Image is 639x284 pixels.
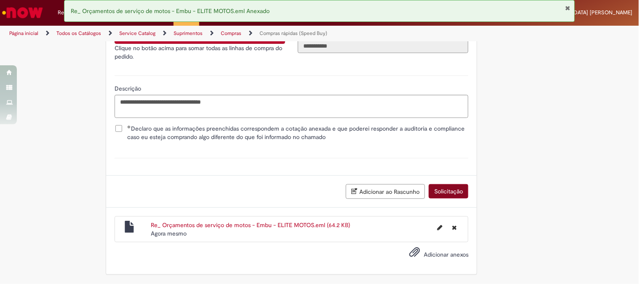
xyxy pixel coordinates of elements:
button: Adicionar anexos [407,244,422,264]
textarea: Descrição [115,95,468,118]
button: Fechar Notificação [565,5,570,11]
p: Clique no botão acima para somar todas as linhas de compra do pedido. [115,44,285,61]
a: Re_ Orçamentos de serviço de motos - Embu - ELITE MOTOS.eml (64.2 KB) [151,221,350,229]
span: Declaro que as informações preenchidas correspondem a cotação anexada e que poderei responder a a... [127,124,468,141]
span: Descrição [115,85,143,92]
ul: Trilhas de página [6,26,420,41]
button: Solicitação [429,184,468,198]
span: Adicionar anexos [424,251,468,258]
span: Re_ Orçamentos de serviço de motos - Embu - ELITE MOTOS.eml Anexado [71,7,270,15]
input: Valor Total (REAL) [298,39,468,53]
span: Agora mesmo [151,230,187,237]
span: Obrigatório Preenchido [127,125,131,129]
a: Todos os Catálogos [56,30,101,37]
a: Suprimentos [174,30,203,37]
a: Página inicial [9,30,38,37]
img: ServiceNow [1,4,44,21]
time: 28/08/2025 09:31:23 [151,230,187,237]
a: Compras [221,30,241,37]
span: Requisições [58,8,87,17]
button: Editar nome de arquivo Re_ Orçamentos de serviço de motos - Embu - ELITE MOTOS.eml [432,221,447,234]
a: Service Catalog [119,30,155,37]
button: Adicionar ao Rascunho [346,184,425,199]
button: Excluir Re_ Orçamentos de serviço de motos - Embu - ELITE MOTOS.eml [447,221,462,234]
a: Compras rápidas (Speed Buy) [259,30,327,37]
span: [DEMOGRAPHIC_DATA] [PERSON_NAME] [530,9,633,16]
